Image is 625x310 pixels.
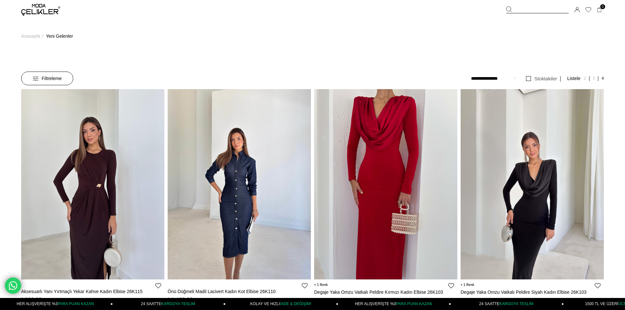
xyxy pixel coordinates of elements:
[499,302,533,306] span: KARGOYA TESLİM
[461,89,604,279] img: Degaje Yaka Omzu Vatkalı Peldire Siyah Kadın Elbise 26K103
[168,289,311,294] a: Önü Düğmeli Madil Lacivert Kadın Kot Elbise 26K110
[314,89,457,279] img: Degaje Yaka Omzu Vatkalı Peldire Kırmızı Kadın Elbise 26K103
[338,298,451,310] a: HER ALIŞVERİŞTE %3PARA PUAN KAZAN
[396,302,432,306] span: PARA PUAN KAZAN
[314,297,339,303] span: ₺1.299,99
[523,76,561,82] a: Stoktakiler
[161,302,195,306] span: KARGOYA TESLİM
[168,89,311,279] img: Önü Düğmeli Madil Lacivert Kadın Kot Elbise 26K110
[58,302,94,306] span: PARA PUAN KAZAN
[21,4,60,16] img: logo
[21,289,164,294] a: Aksesuarlı Yanı Yırtmaçlı Yekar Kahve Kadın Elbise 26K115
[597,7,602,12] a: 0
[461,289,604,295] a: Degaje Yaka Omzu Vatkalı Peldire Siyah Kadın Elbise 26K103
[21,297,42,303] span: ₺899,99
[302,283,308,289] a: Favorilere Ekle
[113,298,226,310] a: 24 SAATTEKARGOYA TESLİM
[534,76,557,81] span: Stoktakiler
[314,289,457,295] a: Degaje Yaka Omzu Vatkalı Peldire Kırmızı Kadın Elbise 26K103
[21,20,40,53] a: Anasayfa
[461,283,474,287] span: 1
[155,283,161,289] a: Favorilere Ekle
[33,72,62,85] span: Filtreleme
[168,297,193,303] span: ₺1.499,99
[314,283,328,287] span: 1
[46,20,73,53] a: Yeni Gelenler
[21,89,164,279] img: Aksesuarlı Yanı Yırtmaçlı Yekar Kahve Kadın Elbise 26K115
[21,20,45,53] li: >
[600,4,605,9] span: 0
[595,283,601,289] a: Favorilere Ekle
[448,283,454,289] a: Favorilere Ekle
[461,297,486,303] span: ₺1.299,99
[226,298,338,310] a: KOLAY VE HIZLIİADE & DEĞİŞİM!
[451,298,564,310] a: 24 SAATTEKARGOYA TESLİM
[280,302,312,306] span: İADE & DEĞİŞİM!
